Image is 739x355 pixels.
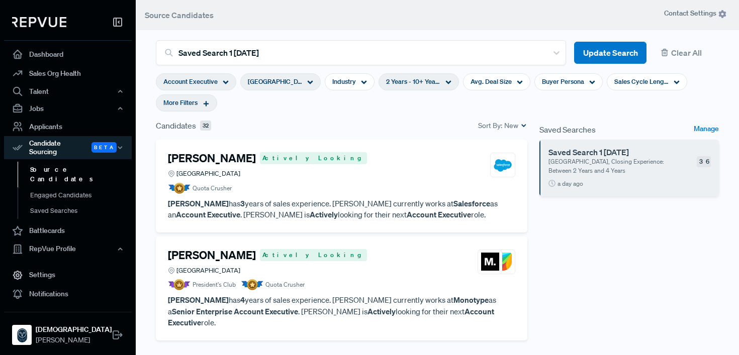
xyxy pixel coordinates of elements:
[367,306,396,316] strong: Actively
[240,295,245,305] strong: 4
[260,152,367,164] span: Actively Looking
[655,42,719,64] button: Clear All
[260,249,367,261] span: Actively Looking
[168,249,256,262] h4: [PERSON_NAME]
[168,294,515,328] p: has years of sales experience. [PERSON_NAME] currently works at as a . [PERSON_NAME] is looking f...
[4,136,132,159] button: Candidate Sourcing Beta
[14,327,30,343] img: Samsara
[18,162,145,187] a: Source Candidates
[332,77,356,86] span: Industry
[542,77,584,86] span: Buyer Persona
[240,198,245,208] strong: 3
[168,295,229,305] strong: [PERSON_NAME]
[4,221,132,241] a: Battlecards
[407,209,471,219] strong: Account Executive
[168,198,515,220] p: has years of sales experience. [PERSON_NAME] currently works at as an . [PERSON_NAME] is looking ...
[168,152,256,165] h4: [PERSON_NAME]
[156,120,196,132] span: Candidates
[539,124,596,136] span: Saved Searches
[193,280,236,289] span: President's Club
[265,280,305,289] span: Quota Crusher
[168,279,191,290] img: President Badge
[453,295,489,305] strong: Monotype
[4,83,132,100] button: Talent
[4,266,132,285] a: Settings
[494,156,512,174] img: Salesforce
[481,253,499,271] img: Monotype
[4,312,132,349] a: Samsara[DEMOGRAPHIC_DATA][PERSON_NAME]
[504,121,518,131] span: New
[4,285,132,304] a: Notifications
[386,77,440,86] span: 2 Years - 10+ Years
[241,279,263,290] img: Quota Badge
[248,77,302,86] span: [GEOGRAPHIC_DATA]
[176,169,240,178] span: [GEOGRAPHIC_DATA]
[4,136,132,159] div: Candidate Sourcing
[18,203,145,219] a: Saved Searches
[614,77,669,86] span: Sales Cycle Length
[548,157,666,175] p: [GEOGRAPHIC_DATA], Closing Experience: Between 2 Years and 4 Years
[548,148,679,157] h6: Saved Search 1 [DATE]
[4,117,132,136] a: Applicants
[168,198,229,208] strong: [PERSON_NAME]
[453,198,490,208] strong: Salesforce
[168,183,191,194] img: Quota Badge
[36,324,112,335] strong: [DEMOGRAPHIC_DATA]
[664,8,727,19] span: Contact Settings
[697,156,711,167] span: 36
[176,266,240,275] span: [GEOGRAPHIC_DATA]
[4,100,132,117] button: Jobs
[163,77,218,86] span: Account Executive
[12,17,66,27] img: RepVue
[694,124,719,136] a: Manage
[163,98,198,107] span: More Filters
[36,335,112,345] span: [PERSON_NAME]
[193,184,232,193] span: Quota Crusher
[558,179,583,188] span: a day ago
[145,10,214,20] span: Source Candidates
[494,253,512,271] img: Freshworks
[471,77,512,86] span: Avg. Deal Size
[4,45,132,64] a: Dashboard
[574,42,646,64] button: Update Search
[176,209,240,219] strong: Account Executive
[200,121,211,131] span: 32
[4,64,132,83] a: Sales Org Health
[18,187,145,203] a: Engaged Candidates
[4,241,132,258] button: RepVue Profile
[91,142,117,153] span: Beta
[310,209,338,219] strong: Actively
[478,121,527,131] div: Sort By:
[172,306,298,316] strong: Senior Enterprise Account Executive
